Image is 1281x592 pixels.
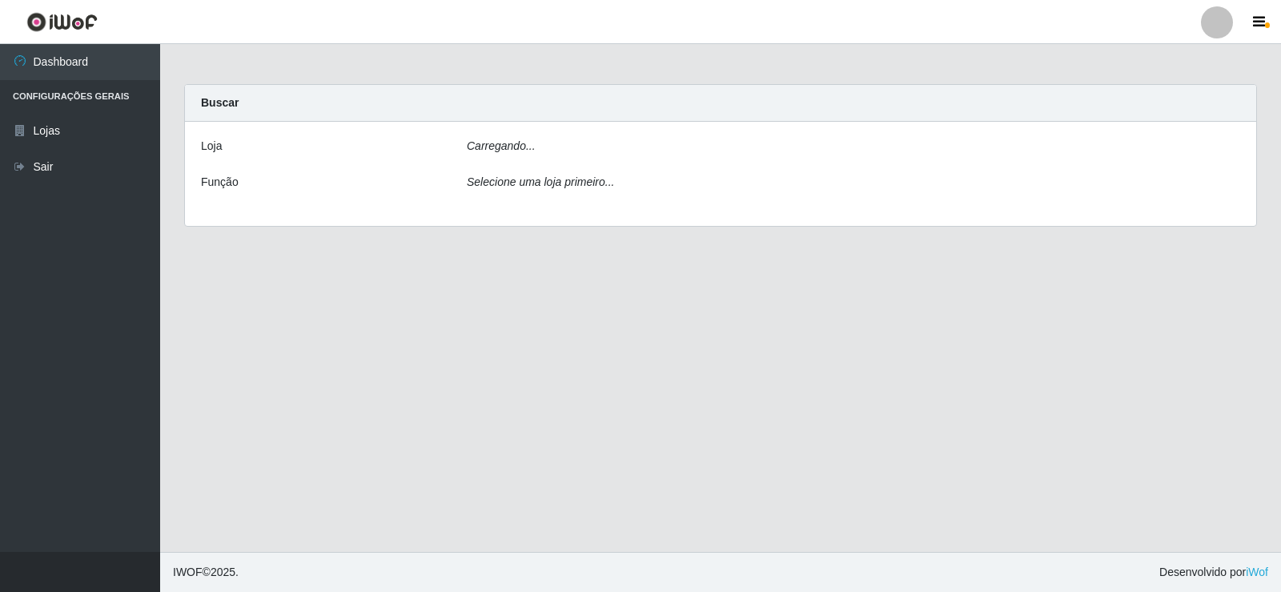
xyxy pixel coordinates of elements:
[467,139,536,152] i: Carregando...
[173,564,239,581] span: © 2025 .
[173,566,203,578] span: IWOF
[26,12,98,32] img: CoreUI Logo
[1159,564,1268,581] span: Desenvolvido por
[467,175,614,188] i: Selecione uma loja primeiro...
[201,174,239,191] label: Função
[201,138,222,155] label: Loja
[201,96,239,109] strong: Buscar
[1246,566,1268,578] a: iWof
